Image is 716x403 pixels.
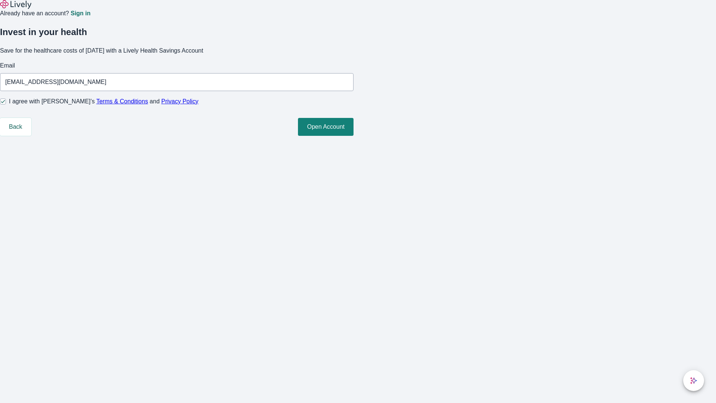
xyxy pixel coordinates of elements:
button: Open Account [298,118,354,136]
span: I agree with [PERSON_NAME]’s and [9,97,198,106]
svg: Lively AI Assistant [690,377,697,384]
a: Terms & Conditions [96,98,148,104]
a: Privacy Policy [161,98,199,104]
a: Sign in [70,10,90,16]
button: chat [683,370,704,391]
